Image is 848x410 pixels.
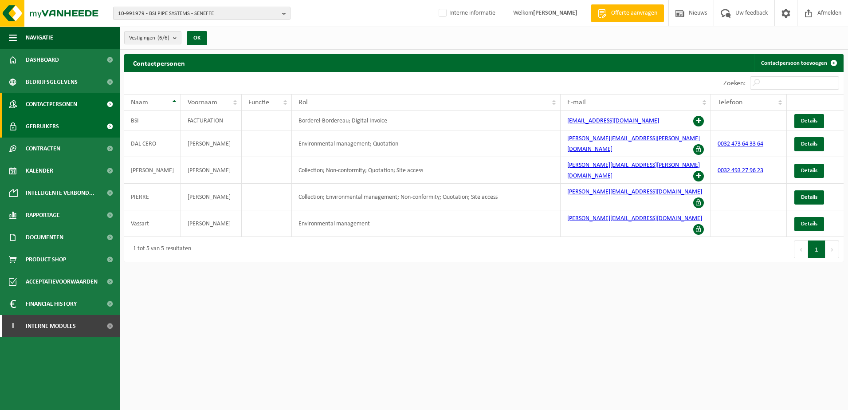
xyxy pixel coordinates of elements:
span: Financial History [26,293,77,315]
span: I [9,315,17,337]
h2: Contactpersonen [124,54,194,71]
button: Previous [794,240,808,258]
button: 10-991979 - BSI PIPE SYSTEMS - SENEFFE [113,7,291,20]
a: Details [794,190,824,205]
span: Dashboard [26,49,59,71]
span: Telefoon [718,99,742,106]
td: Environmental management [292,210,561,237]
count: (6/6) [157,35,169,41]
span: Kalender [26,160,53,182]
a: [PERSON_NAME][EMAIL_ADDRESS][DOMAIN_NAME] [567,215,702,222]
td: Collection; Environmental management; Non-conformity; Quotation; Site access [292,184,561,210]
div: 1 tot 5 van 5 resultaten [129,241,191,257]
a: 0032 473 64 33 64 [718,141,763,147]
span: Functie [248,99,269,106]
a: Contactpersoon toevoegen [754,54,843,72]
a: [EMAIL_ADDRESS][DOMAIN_NAME] [567,118,659,124]
a: [PERSON_NAME][EMAIL_ADDRESS][PERSON_NAME][DOMAIN_NAME] [567,162,700,179]
a: Details [794,137,824,151]
td: Environmental management; Quotation [292,130,561,157]
span: Interne modules [26,315,76,337]
span: Intelligente verbond... [26,182,94,204]
span: Contactpersonen [26,93,77,115]
span: Details [801,221,817,227]
a: Details [794,164,824,178]
span: Rapportage [26,204,60,226]
td: PIERRE [124,184,181,210]
span: Contracten [26,138,60,160]
span: Rol [298,99,308,106]
button: Vestigingen(6/6) [124,31,181,44]
span: Naam [131,99,148,106]
a: Offerte aanvragen [591,4,664,22]
span: Bedrijfsgegevens [26,71,78,93]
td: FACTURATION [181,111,242,130]
td: [PERSON_NAME] [181,210,242,237]
span: Details [801,168,817,173]
span: Product Shop [26,248,66,271]
td: DAL CERO [124,130,181,157]
span: Offerte aanvragen [609,9,660,18]
span: Navigatie [26,27,53,49]
strong: [PERSON_NAME] [533,10,577,16]
a: [PERSON_NAME][EMAIL_ADDRESS][PERSON_NAME][DOMAIN_NAME] [567,135,700,153]
span: E-mail [567,99,586,106]
td: Collection; Non-conformity; Quotation; Site access [292,157,561,184]
td: Borderel-Bordereau; Digital Invoice [292,111,561,130]
span: Documenten [26,226,63,248]
td: [PERSON_NAME] [124,157,181,184]
label: Zoeken: [723,80,746,87]
span: Details [801,194,817,200]
span: 10-991979 - BSI PIPE SYSTEMS - SENEFFE [118,7,279,20]
label: Interne informatie [437,7,495,20]
td: [PERSON_NAME] [181,184,242,210]
span: Voornaam [188,99,217,106]
span: Details [801,118,817,124]
span: Gebruikers [26,115,59,138]
td: Vassart [124,210,181,237]
td: [PERSON_NAME] [181,157,242,184]
a: 0032 493 27 96 23 [718,167,763,174]
td: [PERSON_NAME] [181,130,242,157]
a: [PERSON_NAME][EMAIL_ADDRESS][DOMAIN_NAME] [567,189,702,195]
button: OK [187,31,207,45]
button: 1 [808,240,825,258]
a: Details [794,114,824,128]
span: Acceptatievoorwaarden [26,271,98,293]
td: BSI [124,111,181,130]
button: Next [825,240,839,258]
a: Details [794,217,824,231]
span: Details [801,141,817,147]
span: Vestigingen [129,32,169,45]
